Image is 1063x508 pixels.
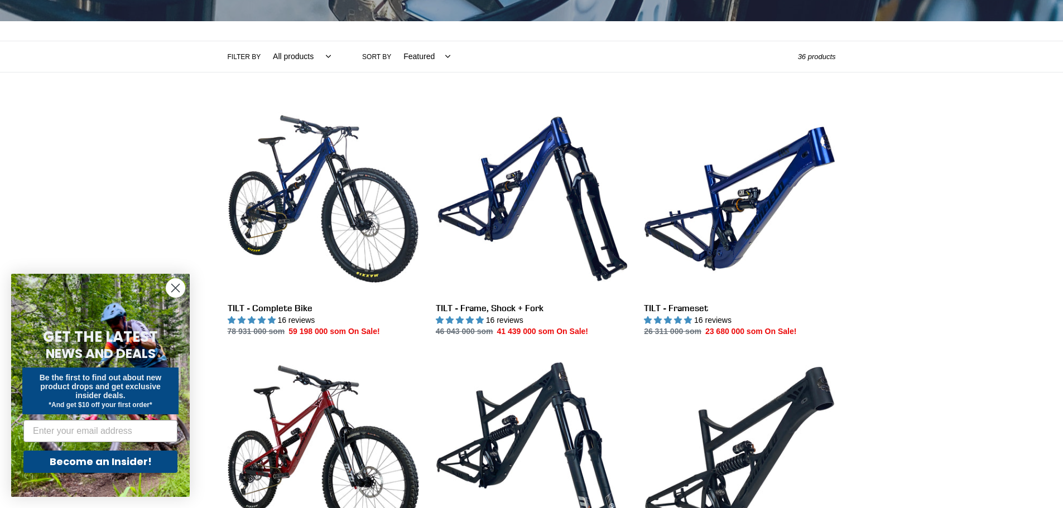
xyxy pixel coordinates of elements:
button: Become an Insider! [23,451,177,473]
label: Filter by [228,52,261,62]
button: Close dialog [166,278,185,298]
label: Sort by [362,52,391,62]
span: NEWS AND DEALS [46,345,156,362]
span: 36 products [798,52,836,61]
span: Be the first to find out about new product drops and get exclusive insider deals. [40,373,162,400]
input: Enter your email address [23,420,177,442]
span: GET THE LATEST [43,327,158,347]
span: *And get $10 off your first order* [49,401,152,409]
